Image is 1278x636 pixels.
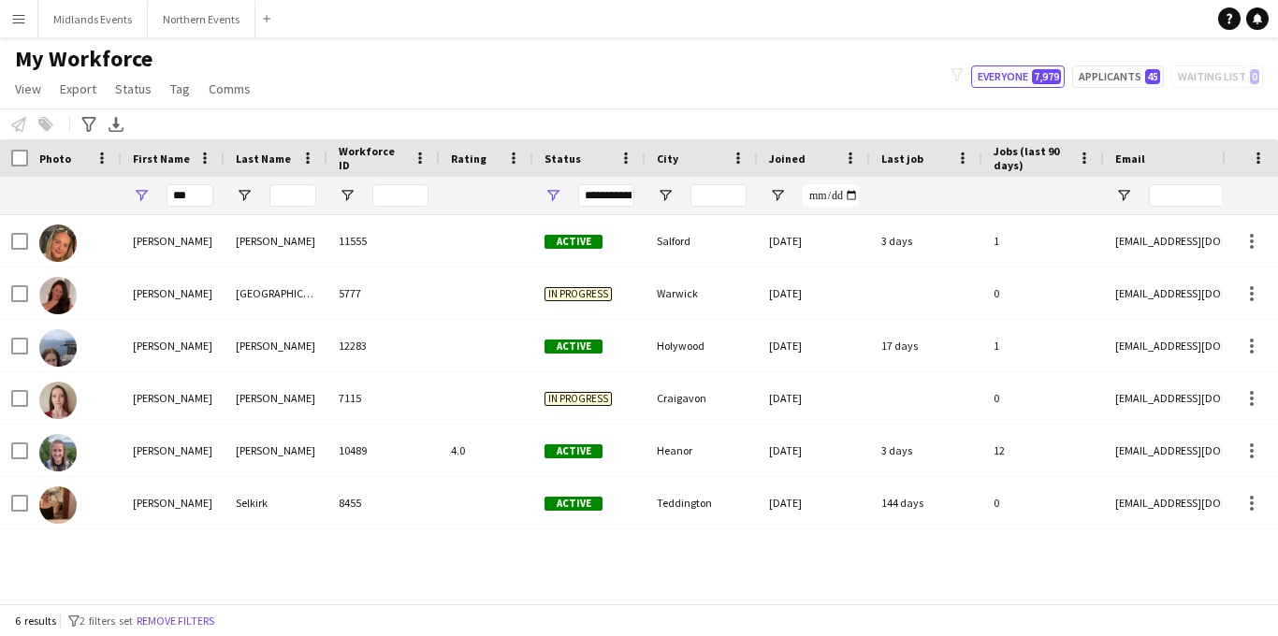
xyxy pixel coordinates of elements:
app-action-btn: Advanced filters [78,113,100,136]
span: Active [545,444,603,458]
a: Comms [201,77,258,101]
a: View [7,77,49,101]
div: [PERSON_NAME] [225,372,327,424]
span: Rating [451,152,487,166]
a: Export [52,77,104,101]
div: 11555 [327,215,440,267]
div: 10489 [327,425,440,476]
span: Photo [39,152,71,166]
button: Remove filters [133,611,218,631]
div: Salford [646,215,758,267]
span: Status [115,80,152,97]
a: Status [108,77,159,101]
div: [DATE] [758,372,870,424]
div: 12 [982,425,1104,476]
button: Open Filter Menu [133,187,150,204]
div: [PERSON_NAME] [225,425,327,476]
span: Joined [769,152,806,166]
div: [PERSON_NAME] [122,425,225,476]
a: Tag [163,77,197,101]
button: Open Filter Menu [657,187,674,204]
div: 7115 [327,372,440,424]
span: Active [545,340,603,354]
span: First Name [133,152,190,166]
input: Last Name Filter Input [269,184,316,207]
div: [DATE] [758,320,870,371]
div: Holywood [646,320,758,371]
span: Comms [209,80,251,97]
div: 1 [982,215,1104,267]
div: Heanor [646,425,758,476]
div: 3 days [870,425,982,476]
button: Everyone7,979 [971,65,1065,88]
div: 3 days [870,215,982,267]
div: [PERSON_NAME] [122,320,225,371]
span: Active [545,235,603,249]
div: 4.0 [440,425,533,476]
div: 0 [982,267,1104,319]
input: City Filter Input [690,184,747,207]
button: Northern Events [148,1,255,37]
span: Workforce ID [339,144,406,172]
img: Zoe Martin [39,329,77,367]
button: Midlands Events [38,1,148,37]
button: Open Filter Menu [339,187,356,204]
input: First Name Filter Input [167,184,213,207]
div: Warwick [646,267,758,319]
div: Teddington [646,477,758,528]
div: [PERSON_NAME] [225,215,327,267]
div: [GEOGRAPHIC_DATA] [225,267,327,319]
div: [DATE] [758,215,870,267]
button: Open Filter Menu [769,187,786,204]
span: View [15,80,41,97]
div: [PERSON_NAME] [122,477,225,528]
img: Zoe Murphy [39,382,77,419]
span: 2 filters set [80,614,133,628]
span: Export [60,80,96,97]
button: Open Filter Menu [1115,187,1132,204]
span: Active [545,497,603,511]
div: 8455 [327,477,440,528]
div: 5777 [327,267,440,319]
span: Last job [881,152,923,166]
button: Applicants45 [1072,65,1164,88]
div: [DATE] [758,477,870,528]
app-action-btn: Export XLSX [105,113,127,136]
span: Last Name [236,152,291,166]
div: [PERSON_NAME] [122,372,225,424]
span: Status [545,152,581,166]
span: City [657,152,678,166]
input: Joined Filter Input [803,184,859,207]
button: Open Filter Menu [236,187,253,204]
span: 7,979 [1032,69,1061,84]
img: Zoe Constantinou [39,224,77,262]
button: Open Filter Menu [545,187,561,204]
span: In progress [545,287,612,301]
div: [DATE] [758,425,870,476]
div: 144 days [870,477,982,528]
img: Zoe Selkirk [39,486,77,524]
div: Craigavon [646,372,758,424]
div: 17 days [870,320,982,371]
div: [PERSON_NAME] [122,215,225,267]
span: My Workforce [15,45,152,73]
div: [DATE] [758,267,870,319]
div: 0 [982,477,1104,528]
div: 12283 [327,320,440,371]
span: Tag [170,80,190,97]
span: 45 [1145,69,1160,84]
span: Jobs (last 90 days) [994,144,1070,172]
span: In progress [545,392,612,406]
div: 0 [982,372,1104,424]
img: Zoe England [39,277,77,314]
div: Selkirk [225,477,327,528]
div: 1 [982,320,1104,371]
div: [PERSON_NAME] [225,320,327,371]
img: Zoe Parfitt [39,434,77,471]
span: Email [1115,152,1145,166]
input: Workforce ID Filter Input [372,184,428,207]
div: [PERSON_NAME] [122,267,225,319]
